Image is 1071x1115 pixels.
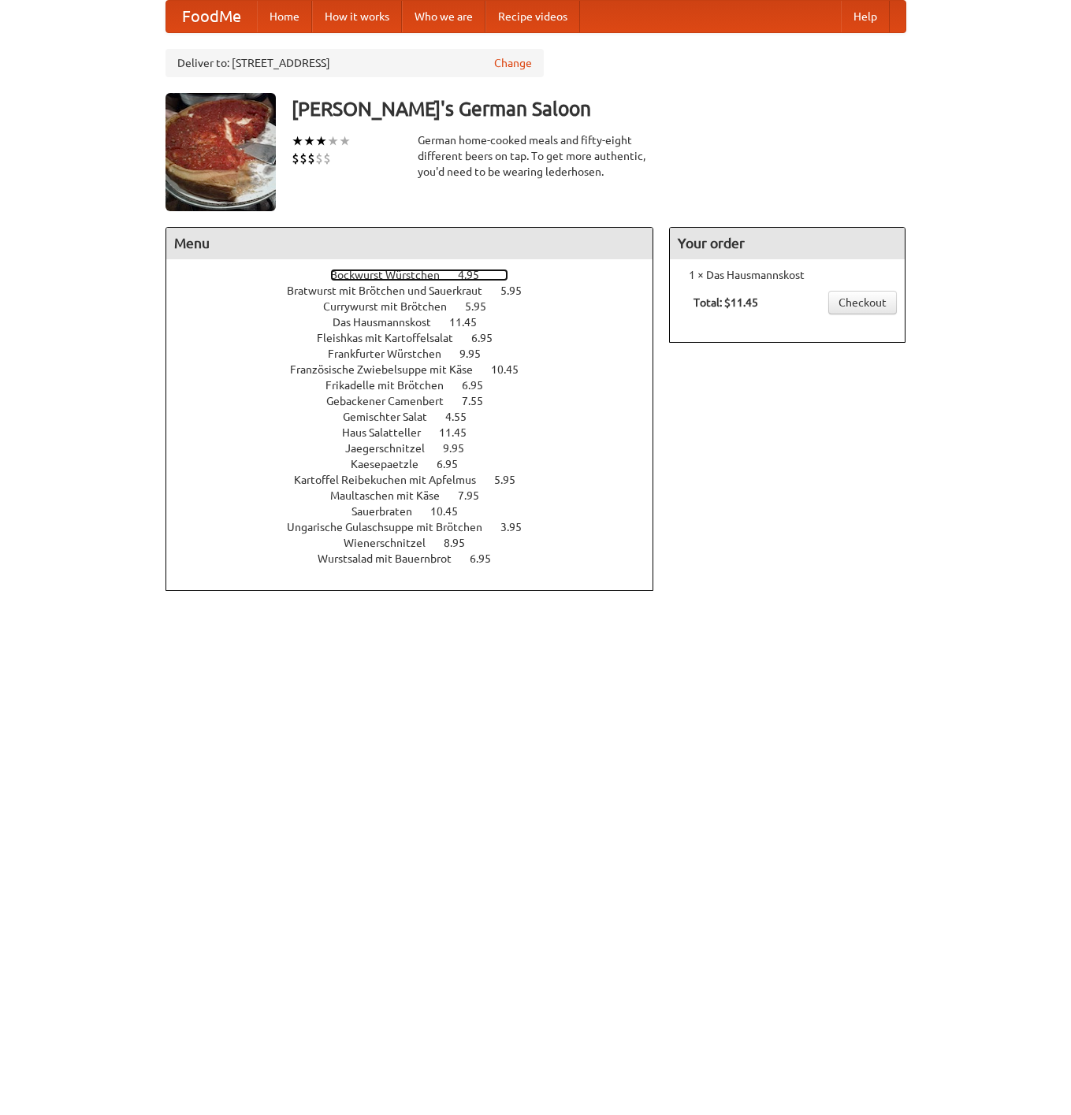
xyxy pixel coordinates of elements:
[333,316,506,329] a: Das Hausmannskost 11.45
[330,269,508,281] a: Bockwurst Würstchen 4.95
[330,269,456,281] span: Bockwurst Würstchen
[465,300,502,313] span: 5.95
[287,284,551,297] a: Bratwurst mit Brötchen und Sauerkraut 5.95
[345,442,493,455] a: Jaegerschnitzel 9.95
[330,489,508,502] a: Maultaschen mit Käse 7.95
[437,458,474,470] span: 6.95
[323,300,463,313] span: Currywurst mit Brötchen
[500,521,537,533] span: 3.95
[351,505,487,518] a: Sauerbraten 10.45
[292,150,299,167] li: $
[828,291,897,314] a: Checkout
[287,521,551,533] a: Ungarische Gulaschsuppe mit Brötchen 3.95
[294,474,492,486] span: Kartoffel Reibekuchen mit Apfelmus
[462,379,499,392] span: 6.95
[494,474,531,486] span: 5.95
[165,49,544,77] div: Deliver to: [STREET_ADDRESS]
[290,363,548,376] a: Französische Zwiebelsuppe mit Käse 10.45
[439,426,482,439] span: 11.45
[485,1,580,32] a: Recipe videos
[351,458,487,470] a: Kaesepaetzle 6.95
[312,1,402,32] a: How it works
[303,132,315,150] li: ★
[343,411,496,423] a: Gemischter Salat 4.55
[299,150,307,167] li: $
[841,1,890,32] a: Help
[315,132,327,150] li: ★
[670,228,905,259] h4: Your order
[494,55,532,71] a: Change
[323,150,331,167] li: $
[166,228,653,259] h4: Menu
[470,552,507,565] span: 6.95
[287,521,498,533] span: Ungarische Gulaschsuppe mit Brötchen
[449,316,493,329] span: 11.45
[491,363,534,376] span: 10.45
[292,93,906,125] h3: [PERSON_NAME]'s German Saloon
[166,1,257,32] a: FoodMe
[325,379,459,392] span: Frikadelle mit Brötchen
[345,442,441,455] span: Jaegerschnitzel
[333,316,447,329] span: Das Hausmannskost
[330,489,456,502] span: Maultaschen mit Käse
[443,442,480,455] span: 9.95
[344,537,494,549] a: Wienerschnitzel 8.95
[500,284,537,297] span: 5.95
[678,267,897,283] li: 1 × Das Hausmannskost
[287,284,498,297] span: Bratwurst mit Brötchen und Sauerkraut
[165,93,276,211] img: angular.jpg
[471,332,508,344] span: 6.95
[444,537,481,549] span: 8.95
[307,150,315,167] li: $
[326,395,459,407] span: Gebackener Camenbert
[459,348,496,360] span: 9.95
[418,132,654,180] div: German home-cooked meals and fifty-eight different beers on tap. To get more authentic, you'd nee...
[458,269,495,281] span: 4.95
[257,1,312,32] a: Home
[344,537,441,549] span: Wienerschnitzel
[315,150,323,167] li: $
[318,552,520,565] a: Wurstsalad mit Bauernbrot 6.95
[351,458,434,470] span: Kaesepaetzle
[462,395,499,407] span: 7.55
[317,332,469,344] span: Fleishkas mit Kartoffelsalat
[318,552,467,565] span: Wurstsalad mit Bauernbrot
[351,505,428,518] span: Sauerbraten
[328,348,510,360] a: Frankfurter Würstchen 9.95
[323,300,515,313] a: Currywurst mit Brötchen 5.95
[328,348,457,360] span: Frankfurter Würstchen
[342,426,437,439] span: Haus Salatteller
[430,505,474,518] span: 10.45
[317,332,522,344] a: Fleishkas mit Kartoffelsalat 6.95
[294,474,545,486] a: Kartoffel Reibekuchen mit Apfelmus 5.95
[342,426,496,439] a: Haus Salatteller 11.45
[343,411,443,423] span: Gemischter Salat
[402,1,485,32] a: Who we are
[458,489,495,502] span: 7.95
[325,379,512,392] a: Frikadelle mit Brötchen 6.95
[292,132,303,150] li: ★
[339,132,351,150] li: ★
[445,411,482,423] span: 4.55
[326,395,512,407] a: Gebackener Camenbert 7.55
[327,132,339,150] li: ★
[290,363,489,376] span: Französische Zwiebelsuppe mit Käse
[694,296,758,309] b: Total: $11.45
